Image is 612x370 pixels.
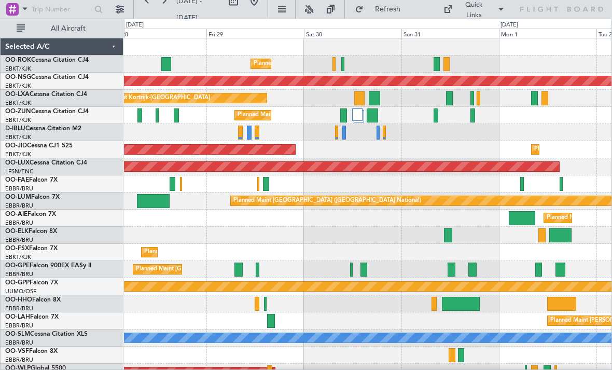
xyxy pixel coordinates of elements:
a: EBBR/BRU [5,202,33,210]
span: OO-GPE [5,263,30,269]
a: OO-NSGCessna Citation CJ4 [5,74,89,80]
span: OO-GPP [5,280,30,286]
a: OO-LXACessna Citation CJ4 [5,91,87,98]
a: OO-LUMFalcon 7X [5,194,60,200]
a: OO-LUXCessna Citation CJ4 [5,160,87,166]
a: EBKT/KJK [5,82,31,90]
button: All Aircraft [11,20,113,37]
div: Planned Maint [GEOGRAPHIC_DATA] ([GEOGRAPHIC_DATA] National) [136,262,324,277]
a: OO-ELKFalcon 8X [5,228,57,235]
a: EBKT/KJK [5,99,31,107]
a: OO-GPEFalcon 900EX EASy II [5,263,91,269]
span: OO-LXA [5,91,30,98]
div: Mon 1 [499,29,596,38]
span: OO-ZUN [5,108,31,115]
a: EBBR/BRU [5,236,33,244]
a: EBKT/KJK [5,65,31,73]
div: [DATE] [126,21,144,30]
button: Refresh [350,1,412,18]
div: Planned Maint Kortrijk-[GEOGRAPHIC_DATA] [89,90,210,106]
span: OO-ROK [5,57,31,63]
a: EBBR/BRU [5,270,33,278]
div: Planned Maint [GEOGRAPHIC_DATA] ([GEOGRAPHIC_DATA] National) [233,193,421,209]
a: EBKT/KJK [5,133,31,141]
span: OO-ELK [5,228,29,235]
a: OO-LAHFalcon 7X [5,314,59,320]
a: OO-JIDCessna CJ1 525 [5,143,73,149]
a: D-IBLUCessna Citation M2 [5,126,81,132]
span: OO-LUM [5,194,31,200]
a: EBBR/BRU [5,356,33,364]
a: OO-ROKCessna Citation CJ4 [5,57,89,63]
div: Fri 29 [206,29,304,38]
div: Planned Maint Kortrijk-[GEOGRAPHIC_DATA] [238,107,358,123]
span: All Aircraft [27,25,109,32]
a: OO-FAEFalcon 7X [5,177,58,183]
div: Planned Maint Kortrijk-[GEOGRAPHIC_DATA] [254,56,374,72]
span: D-IBLU [5,126,25,132]
div: [DATE] [500,21,518,30]
span: OO-VSF [5,348,29,354]
div: Planned Maint Kortrijk-[GEOGRAPHIC_DATA] [144,244,265,260]
span: OO-JID [5,143,27,149]
button: Quick Links [438,1,510,18]
span: Refresh [366,6,409,13]
a: OO-VSFFalcon 8X [5,348,58,354]
span: OO-NSG [5,74,31,80]
span: OO-FSX [5,245,29,252]
a: EBKT/KJK [5,253,31,261]
a: EBBR/BRU [5,219,33,227]
span: OO-AIE [5,211,27,217]
div: Sat 30 [304,29,401,38]
a: UUMO/OSF [5,287,36,295]
div: Thu 28 [109,29,206,38]
span: OO-LAH [5,314,30,320]
span: OO-HHO [5,297,32,303]
a: OO-GPPFalcon 7X [5,280,58,286]
span: OO-FAE [5,177,29,183]
a: OO-FSXFalcon 7X [5,245,58,252]
span: OO-LUX [5,160,30,166]
a: EBKT/KJK [5,150,31,158]
a: OO-SLMCessna Citation XLS [5,331,88,337]
a: OO-ZUNCessna Citation CJ4 [5,108,89,115]
a: EBKT/KJK [5,116,31,124]
a: OO-HHOFalcon 8X [5,297,61,303]
input: Trip Number [32,2,91,17]
a: EBBR/BRU [5,185,33,193]
a: EBBR/BRU [5,322,33,330]
div: Sun 31 [401,29,499,38]
a: LFSN/ENC [5,168,34,175]
a: OO-AIEFalcon 7X [5,211,56,217]
a: EBBR/BRU [5,339,33,347]
a: EBBR/BRU [5,305,33,312]
span: OO-SLM [5,331,30,337]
